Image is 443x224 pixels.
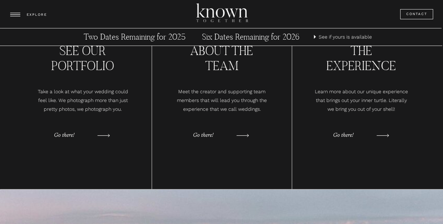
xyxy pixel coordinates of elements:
h2: ABOUT THE TEAM [174,43,270,72]
h2: THE EXPERIENCE [315,43,408,72]
a: Go there! [333,130,368,141]
a: Contact [406,11,428,18]
h2: SEE OUR PORTFOLIO [35,43,131,72]
h3: Meet the creator and supporting team members that will lead you through the experience that we ca... [175,87,269,118]
h3: Learn more about our unique experience that brings out your inner turtle. Literally we bring you ... [314,87,409,118]
h3: EXPLORE [27,12,48,18]
a: Go there! [193,130,228,141]
a: Six Dates Remaining for 2026 [186,32,316,42]
h3: Take a look at what your wedding could feel like. We photograph more than just pretty photos, we ... [36,87,130,118]
a: Go there! [54,130,89,141]
a: Two Dates Remaining for 2025 [70,32,200,42]
a: See if yours is available [319,33,374,41]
